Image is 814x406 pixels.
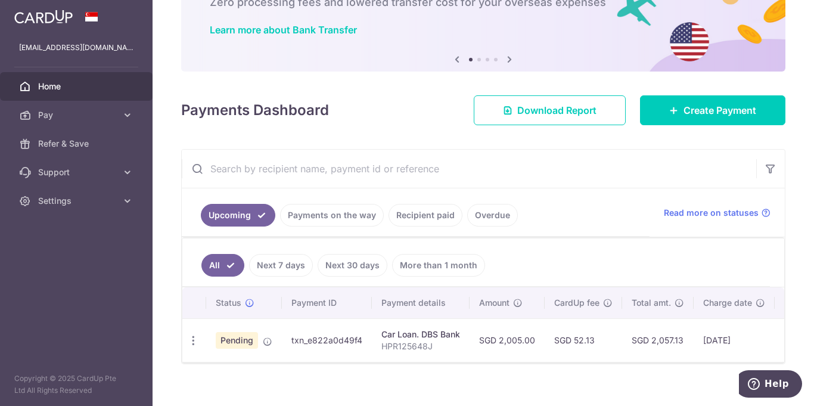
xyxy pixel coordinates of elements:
[181,100,329,121] h4: Payments Dashboard
[38,166,117,178] span: Support
[479,297,509,309] span: Amount
[381,328,460,340] div: Car Loan. DBS Bank
[632,297,671,309] span: Total amt.
[739,370,802,400] iframe: Opens a widget where you can find more information
[474,95,626,125] a: Download Report
[664,207,770,219] a: Read more on statuses
[470,318,545,362] td: SGD 2,005.00
[282,318,372,362] td: txn_e822a0d49f4
[201,204,275,227] a: Upcoming
[38,195,117,207] span: Settings
[280,204,384,227] a: Payments on the way
[554,297,599,309] span: CardUp fee
[467,204,518,227] a: Overdue
[216,297,241,309] span: Status
[216,332,258,349] span: Pending
[318,254,387,277] a: Next 30 days
[372,287,470,318] th: Payment details
[389,204,462,227] a: Recipient paid
[210,24,357,36] a: Learn more about Bank Transfer
[201,254,244,277] a: All
[622,318,694,362] td: SGD 2,057.13
[282,287,372,318] th: Payment ID
[381,340,460,352] p: HPR125648J
[545,318,622,362] td: SGD 52.13
[19,42,133,54] p: [EMAIL_ADDRESS][DOMAIN_NAME]
[182,150,756,188] input: Search by recipient name, payment id or reference
[703,297,752,309] span: Charge date
[392,254,485,277] a: More than 1 month
[640,95,785,125] a: Create Payment
[517,103,596,117] span: Download Report
[38,109,117,121] span: Pay
[38,80,117,92] span: Home
[694,318,775,362] td: [DATE]
[683,103,756,117] span: Create Payment
[249,254,313,277] a: Next 7 days
[14,10,73,24] img: CardUp
[38,138,117,150] span: Refer & Save
[664,207,759,219] span: Read more on statuses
